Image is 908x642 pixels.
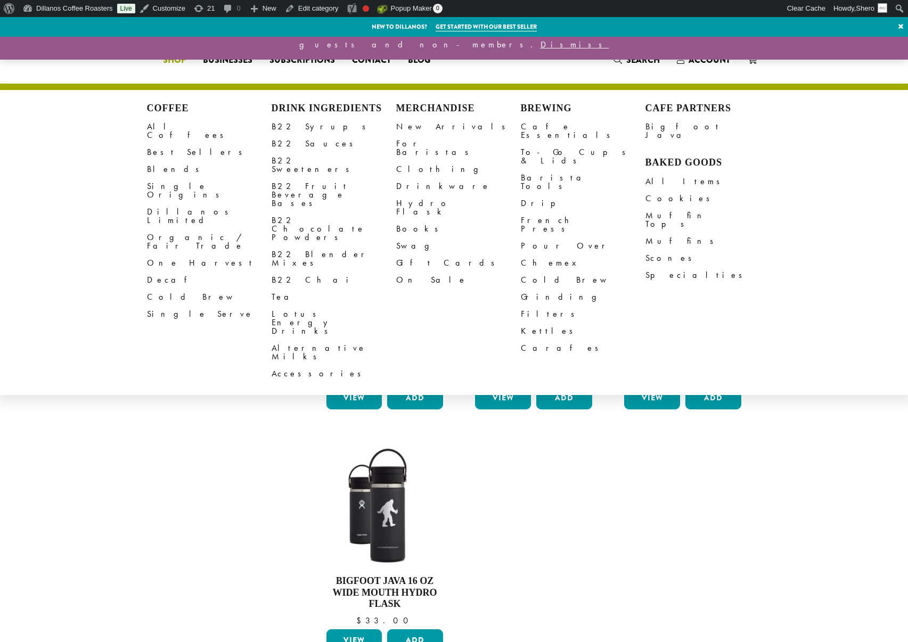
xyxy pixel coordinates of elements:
[408,54,430,67] span: Blog
[396,254,521,271] a: Gift Cards
[147,254,272,271] a: One Harvest
[645,250,770,267] a: Scones
[645,267,770,284] a: Specialties
[689,54,730,66] span: Account
[436,22,537,31] a: Get started with our best seller
[269,54,335,67] span: Subscriptions
[475,387,531,409] a: View
[324,445,446,625] a: Bigfoot Java 16 oz Wide Mouth Hydro Flask $33.00
[396,161,521,178] a: Clothing
[147,203,272,229] a: Dillanos Limited
[147,289,272,306] a: Cold Brew
[536,387,592,409] button: Add
[323,445,446,567] img: LO2863-BFJ-Hydro-Flask-16oz-WM-wFlex-Sip-Lid-Black-300x300.jpg
[521,169,645,195] a: Barista Tools
[521,212,645,237] a: French Press
[147,229,272,254] a: Organic / Fair Trade
[387,387,443,409] button: Add
[624,387,680,409] a: View
[605,51,668,69] a: Search
[163,54,186,67] span: Shop
[272,178,396,212] a: B22 Fruit Beverage Bases
[272,365,396,382] a: Accessories
[521,254,645,271] a: Chemex
[272,340,396,365] a: Alternative Milks
[541,39,609,50] a: Dismiss
[521,144,645,169] a: To-Go Cups & Lids
[147,144,272,161] a: Best Sellers
[147,103,272,114] h4: Coffee
[645,118,770,144] a: Bigfoot Java
[117,4,135,13] a: Live
[521,103,645,114] h4: Brewing
[396,195,521,220] a: Hydro Flask
[147,306,272,323] a: Single Serve
[396,178,521,195] a: Drinkware
[147,118,272,144] a: All Coffees
[685,387,741,409] button: Add
[521,289,645,306] a: Grinding
[521,340,645,357] a: Carafes
[645,173,770,190] a: All Items
[147,271,272,289] a: Decaf
[645,103,770,114] h4: Cafe Partners
[645,207,770,233] a: Muffin Tops
[272,289,396,306] a: Tea
[356,615,365,626] span: $
[363,5,369,12] div: Focus keyphrase not set
[521,118,645,144] a: Cafe Essentials
[521,323,645,340] a: Kettles
[326,387,382,409] a: View
[433,4,443,13] span: 0
[856,4,874,12] span: Shero
[272,152,396,178] a: B22 Sweeteners
[272,118,396,135] a: B22 Syrups
[272,212,396,246] a: B22 Chocolate Powders
[396,220,521,237] a: Books
[147,161,272,178] a: Blends
[894,17,908,36] a: ×
[272,271,396,289] a: B22 Chai
[521,271,645,289] a: Cold Brew
[396,118,521,135] a: New Arrivals
[521,306,645,323] a: Filters
[147,178,272,203] a: Single Origins
[645,157,770,169] h4: Baked Goods
[626,54,660,66] span: Search
[203,54,252,67] span: Businesses
[521,195,645,212] a: Drip
[396,271,521,289] a: On Sale
[272,103,396,114] h4: Drink Ingredients
[272,135,396,152] a: B22 Sauces
[324,575,446,610] h4: Bigfoot Java 16 oz Wide Mouth Hydro Flask
[396,103,521,114] h4: Merchandise
[154,52,194,69] a: Shop
[272,246,396,271] a: B22 Blender Mixes
[396,237,521,254] a: Swag
[521,237,645,254] a: Pour Over
[352,54,391,67] span: Contact
[272,306,396,340] a: Lotus Energy Drinks
[645,190,770,207] a: Cookies
[356,615,413,626] bdi: 33.00
[396,135,521,161] a: For Baristas
[645,233,770,250] a: Muffins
